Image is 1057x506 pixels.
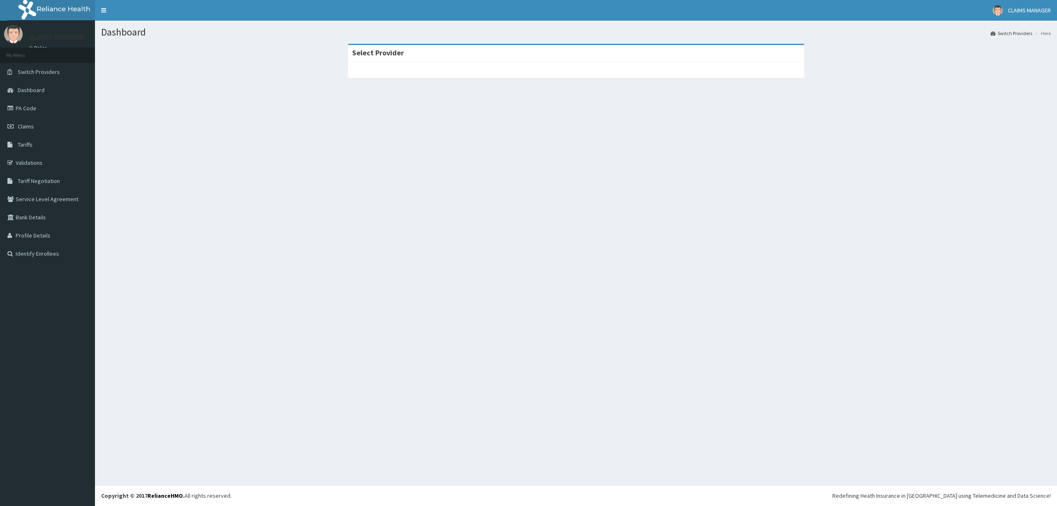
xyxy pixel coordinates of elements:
a: RelianceHMO [147,492,183,499]
h1: Dashboard [101,27,1051,38]
span: CLAIMS MANAGER [1008,7,1051,14]
a: Switch Providers [991,30,1032,37]
li: Here [1033,30,1051,37]
p: CLAIMS MANAGER [29,33,84,41]
img: User Image [993,5,1003,16]
div: Redefining Heath Insurance in [GEOGRAPHIC_DATA] using Telemedicine and Data Science! [832,492,1051,500]
span: Tariff Negotiation [18,177,60,185]
span: Switch Providers [18,68,60,76]
span: Tariffs [18,141,33,148]
span: Dashboard [18,86,45,94]
span: Claims [18,123,34,130]
strong: Select Provider [352,48,404,57]
a: Online [29,45,49,51]
strong: Copyright © 2017 . [101,492,185,499]
footer: All rights reserved. [95,485,1057,506]
img: User Image [4,25,23,43]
